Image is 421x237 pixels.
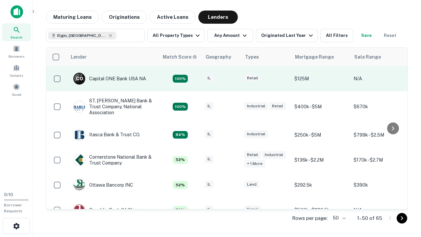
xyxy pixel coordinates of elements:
div: Republic Bank Of Chicago [73,204,145,216]
div: Ottawa Bancorp INC [73,179,133,191]
td: N/A [350,66,409,91]
span: Saved [12,92,21,97]
div: Sale Range [354,53,381,61]
span: Borrowers [9,54,24,59]
td: $125M [291,66,350,91]
button: Any Amount [207,29,253,42]
td: $390k [350,172,409,197]
span: 0 / 10 [4,192,13,197]
a: Saved [2,81,31,98]
div: Capitalize uses an advanced AI algorithm to match your search with the best lender. The match sco... [173,181,188,189]
img: capitalize-icon.png [11,5,23,18]
div: + 1 more [244,160,265,168]
div: Retail [269,102,286,110]
div: Retail [244,151,261,159]
div: ST. [PERSON_NAME] Bank & Trust Company, National Association [73,98,152,116]
button: All Filters [320,29,353,42]
img: picture [74,154,85,166]
div: Retail [244,74,261,82]
td: $500k - $880.5k [291,197,350,223]
th: Capitalize uses an advanced AI algorithm to match your search with the best lender. The match sco... [159,48,202,66]
button: Reset [380,29,401,42]
button: Originated Last Year [256,29,318,42]
div: Industrial [262,151,286,159]
div: Industrial [244,130,268,138]
button: All Property Types [147,29,205,42]
img: picture [74,179,85,191]
a: Search [2,23,31,41]
div: Itasca Bank & Trust CO. [73,129,140,141]
th: Geography [202,48,241,66]
button: Active Loans [150,11,196,24]
a: Contacts [2,62,31,79]
div: Cornerstone National Bank & Trust Company [73,154,152,166]
div: Land [244,181,259,188]
div: Geography [206,53,231,61]
div: Types [245,53,259,61]
td: $170k - $2.7M [350,147,409,172]
button: Lenders [198,11,238,24]
iframe: Chat Widget [388,163,421,195]
button: Save your search to get updates of matches that match your search criteria. [356,29,377,42]
p: 1–50 of 65 [357,214,382,222]
h6: Match Score [163,53,196,61]
div: Lender [71,53,87,61]
th: Mortgage Range [291,48,350,66]
div: Industrial [244,102,268,110]
div: IL [205,181,213,188]
div: IL [205,206,213,213]
span: Search [11,35,22,40]
th: Lender [67,48,159,66]
td: $136k - $2.2M [291,147,350,172]
div: Capitalize uses an advanced AI algorithm to match your search with the best lender. The match sco... [173,103,188,111]
div: IL [205,74,213,82]
div: IL [205,155,213,163]
img: picture [74,101,85,112]
p: C O [76,75,83,82]
button: Originations [102,11,147,24]
th: Types [241,48,291,66]
th: Sale Range [350,48,409,66]
span: Borrower Requests [4,203,22,213]
a: Borrowers [2,42,31,60]
div: Capitalize uses an advanced AI algorithm to match your search with the best lender. The match sco... [163,53,197,61]
div: Mortgage Range [295,53,334,61]
div: IL [205,102,213,110]
td: $799k - $2.5M [350,122,409,147]
div: Capitalize uses an advanced AI algorithm to match your search with the best lender. The match sco... [173,206,188,214]
img: picture [74,204,85,216]
button: Go to next page [397,213,407,224]
div: Capitalize uses an advanced AI algorithm to match your search with the best lender. The match sco... [173,131,188,139]
button: Maturing Loans [46,11,99,24]
div: IL [205,130,213,138]
p: Rows per page: [292,214,328,222]
div: 50 [330,213,347,223]
div: Retail [244,206,261,213]
td: N/A [350,197,409,223]
td: $250k - $5M [291,122,350,147]
span: Contacts [10,73,23,78]
img: picture [74,129,85,141]
span: Elgin, [GEOGRAPHIC_DATA], [GEOGRAPHIC_DATA] [57,33,107,39]
td: $670k [350,91,409,122]
div: Capitalize uses an advanced AI algorithm to match your search with the best lender. The match sco... [173,156,188,164]
div: Originated Last Year [261,32,315,39]
div: Capital ONE Bank USA NA [73,73,146,85]
div: Capitalize uses an advanced AI algorithm to match your search with the best lender. The match sco... [173,75,188,83]
td: $400k - $5M [291,91,350,122]
td: $292.5k [291,172,350,197]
